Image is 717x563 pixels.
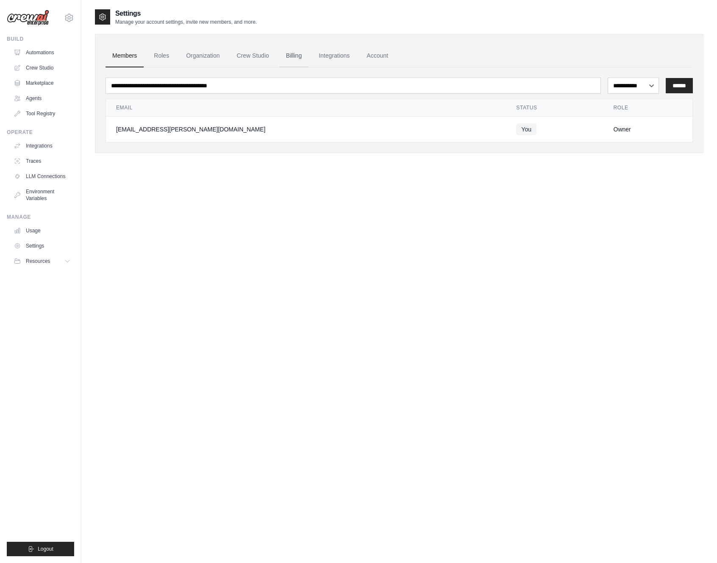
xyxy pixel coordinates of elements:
[312,45,356,67] a: Integrations
[614,125,682,134] div: Owner
[38,546,53,552] span: Logout
[106,99,506,117] th: Email
[10,170,74,183] a: LLM Connections
[506,99,603,117] th: Status
[10,239,74,253] a: Settings
[603,99,692,117] th: Role
[279,45,308,67] a: Billing
[106,45,144,67] a: Members
[10,76,74,90] a: Marketplace
[10,224,74,237] a: Usage
[10,154,74,168] a: Traces
[230,45,276,67] a: Crew Studio
[10,185,74,205] a: Environment Variables
[115,8,257,19] h2: Settings
[7,10,49,26] img: Logo
[10,92,74,105] a: Agents
[26,258,50,265] span: Resources
[10,107,74,120] a: Tool Registry
[10,139,74,153] a: Integrations
[360,45,395,67] a: Account
[10,46,74,59] a: Automations
[7,36,74,42] div: Build
[7,129,74,136] div: Operate
[116,125,496,134] div: [EMAIL_ADDRESS][PERSON_NAME][DOMAIN_NAME]
[179,45,226,67] a: Organization
[10,254,74,268] button: Resources
[10,61,74,75] a: Crew Studio
[7,214,74,220] div: Manage
[115,19,257,25] p: Manage your account settings, invite new members, and more.
[7,542,74,556] button: Logout
[516,123,536,135] span: You
[147,45,176,67] a: Roles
